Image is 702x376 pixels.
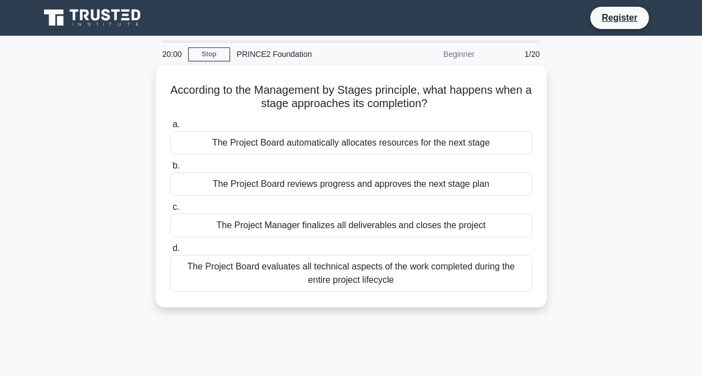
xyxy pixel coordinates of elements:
[595,11,644,25] a: Register
[188,47,230,61] a: Stop
[481,43,547,65] div: 1/20
[384,43,481,65] div: Beginner
[230,43,384,65] div: PRINCE2 Foundation
[170,255,532,292] div: The Project Board evaluates all technical aspects of the work completed during the entire project...
[170,214,532,237] div: The Project Manager finalizes all deliverables and closes the project
[173,243,180,253] span: d.
[156,43,188,65] div: 20:00
[170,172,532,196] div: The Project Board reviews progress and approves the next stage plan
[173,202,179,211] span: c.
[173,119,180,129] span: a.
[170,131,532,155] div: The Project Board automatically allocates resources for the next stage
[169,83,533,111] h5: According to the Management by Stages principle, what happens when a stage approaches its complet...
[173,161,180,170] span: b.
